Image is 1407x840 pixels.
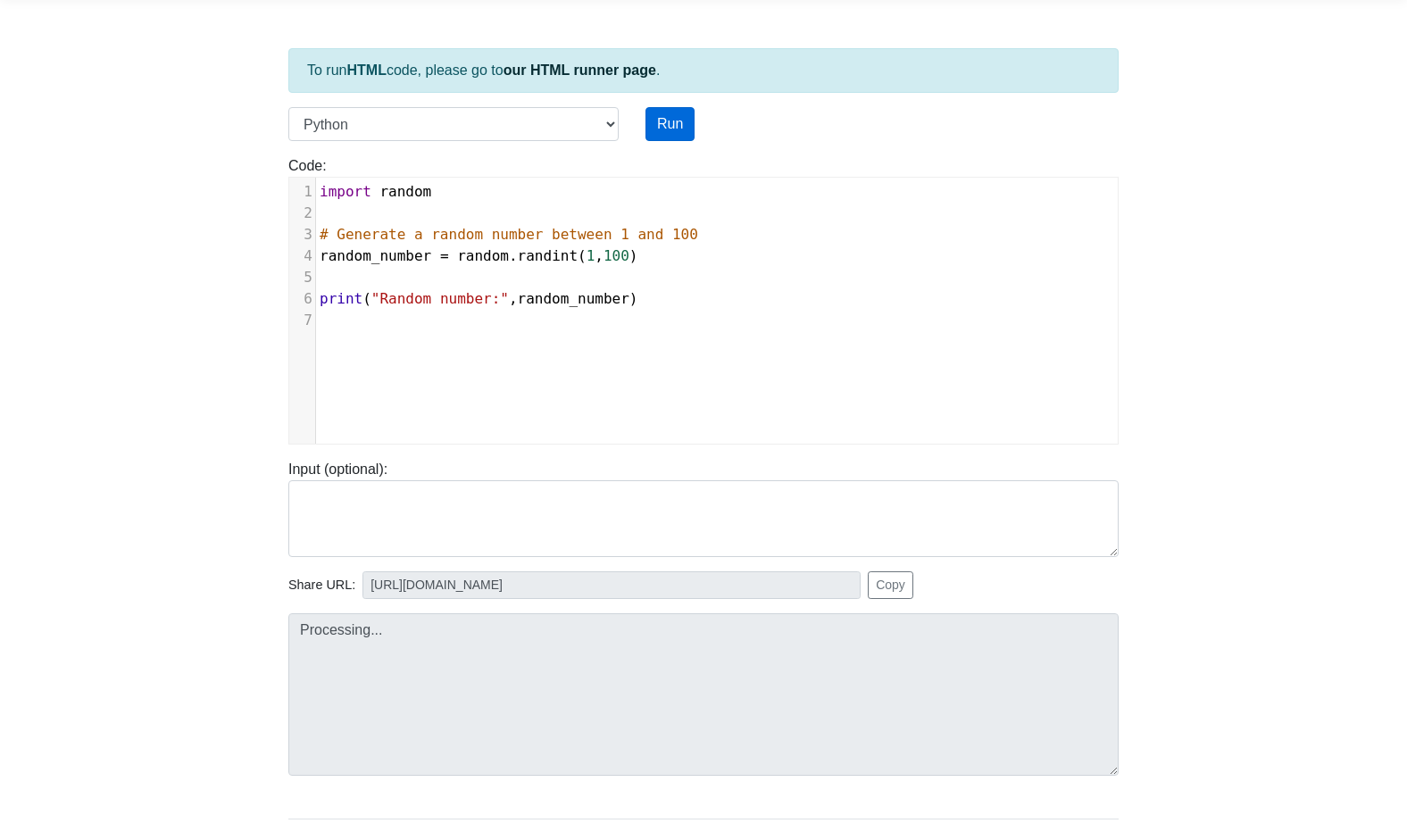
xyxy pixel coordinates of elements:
span: print [320,290,362,307]
span: "Random number:" [371,290,509,307]
span: random_number [518,290,629,307]
div: 4 [289,245,315,267]
span: ( , ) [320,290,638,307]
span: import [320,183,371,200]
button: Copy [868,571,913,599]
div: 3 [289,224,315,245]
span: # Generate a random number between 1 and 100 [320,226,698,243]
div: 6 [289,288,315,310]
span: randint [518,247,578,264]
span: . ( , ) [320,247,638,264]
div: To run code, please go to . [288,48,1119,93]
div: 5 [289,267,315,288]
div: 7 [289,310,315,331]
input: No share available yet [362,571,861,599]
span: random [457,247,509,264]
strong: HTML [346,62,386,78]
span: Share URL: [288,576,355,595]
span: random_number [320,247,431,264]
span: 1 [587,247,595,264]
div: Input (optional): [275,459,1132,557]
span: = [440,247,449,264]
div: 2 [289,203,315,224]
a: our HTML runner page [504,62,656,78]
div: 1 [289,181,315,203]
div: Code: [275,155,1132,445]
span: random [379,183,431,200]
button: Run [645,107,695,141]
span: 100 [604,247,629,264]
